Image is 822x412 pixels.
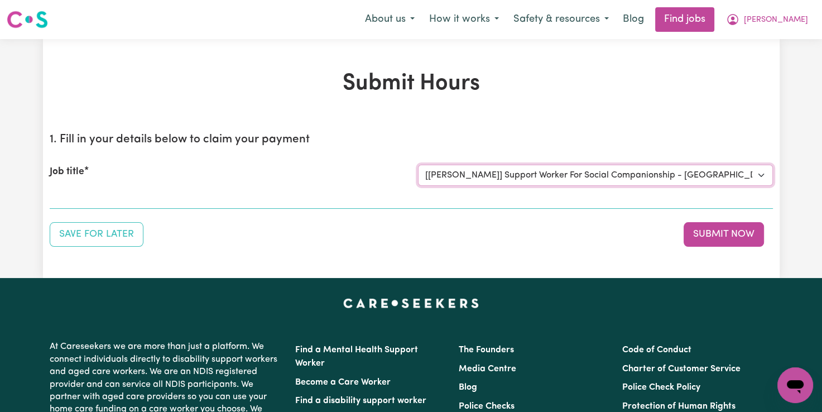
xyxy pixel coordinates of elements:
iframe: Button to launch messaging window [777,367,813,403]
a: Careseekers home page [343,298,479,307]
a: Protection of Human Rights [622,402,736,411]
a: The Founders [459,346,514,354]
a: Media Centre [459,365,516,373]
button: Submit your job report [684,222,764,247]
span: [PERSON_NAME] [744,14,808,26]
a: Find a Mental Health Support Worker [295,346,418,368]
button: Safety & resources [506,8,616,31]
a: Police Checks [459,402,515,411]
a: Police Check Policy [622,383,700,392]
a: Careseekers logo [7,7,48,32]
button: About us [358,8,422,31]
h1: Submit Hours [50,70,773,97]
label: Job title [50,165,84,179]
button: Save your job report [50,222,143,247]
a: Blog [459,383,477,392]
a: Find a disability support worker [295,396,426,405]
button: My Account [719,8,815,31]
button: How it works [422,8,506,31]
a: Find jobs [655,7,714,32]
a: Become a Care Worker [295,378,391,387]
a: Charter of Customer Service [622,365,741,373]
a: Code of Conduct [622,346,691,354]
h2: 1. Fill in your details below to claim your payment [50,133,773,147]
img: Careseekers logo [7,9,48,30]
a: Blog [616,7,651,32]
